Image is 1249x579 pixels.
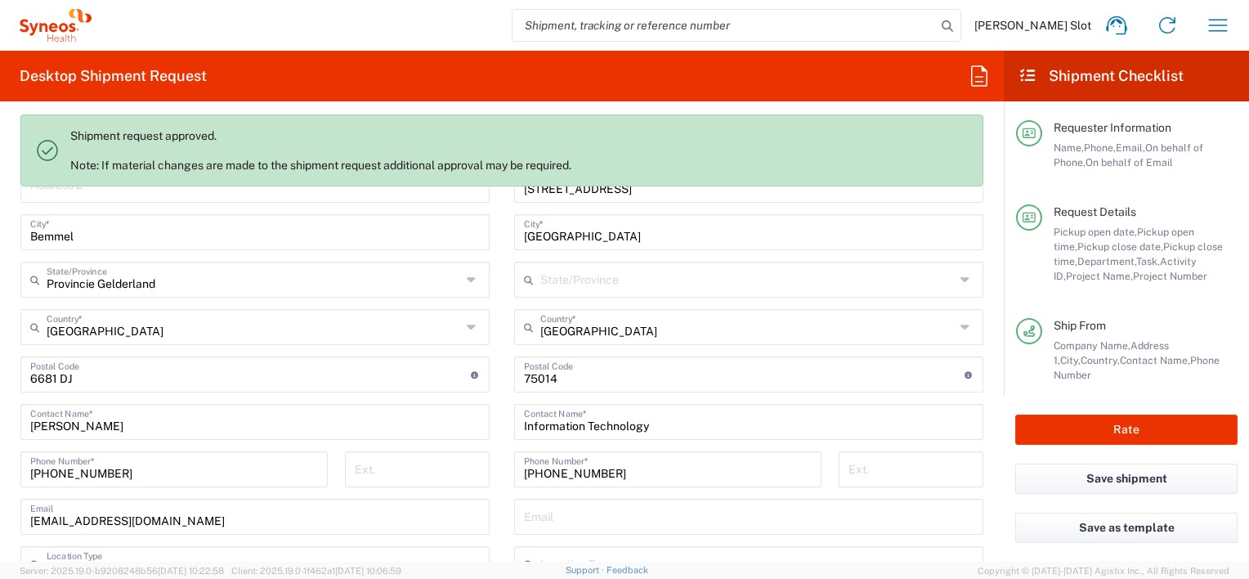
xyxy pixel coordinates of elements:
[513,10,936,41] input: Shipment, tracking or reference number
[1060,354,1081,366] span: City,
[231,566,401,576] span: Client: 2025.19.0-1f462a1
[1086,156,1173,168] span: On behalf of Email
[20,566,224,576] span: Server: 2025.19.0-b9208248b56
[1116,141,1145,154] span: Email,
[1133,270,1207,282] span: Project Number
[1054,339,1130,352] span: Company Name,
[335,566,401,576] span: [DATE] 10:06:59
[1077,240,1163,253] span: Pickup close date,
[1084,141,1116,154] span: Phone,
[974,18,1091,33] span: [PERSON_NAME] Slot
[1015,415,1238,445] button: Rate
[1054,121,1171,134] span: Requester Information
[1018,66,1184,86] h2: Shipment Checklist
[1136,255,1160,267] span: Task,
[1077,255,1136,267] span: Department,
[70,128,969,173] div: Shipment request approved. Note: If material changes are made to the shipment request additional ...
[1054,141,1084,154] span: Name,
[1015,464,1238,494] button: Save shipment
[1054,226,1137,238] span: Pickup open date,
[607,565,648,575] a: Feedback
[1120,354,1190,366] span: Contact Name,
[158,566,224,576] span: [DATE] 10:22:58
[1015,513,1238,543] button: Save as template
[566,565,607,575] a: Support
[1066,270,1133,282] span: Project Name,
[1081,354,1120,366] span: Country,
[1054,205,1136,218] span: Request Details
[20,66,207,86] h2: Desktop Shipment Request
[1054,319,1106,332] span: Ship From
[978,563,1229,578] span: Copyright © [DATE]-[DATE] Agistix Inc., All Rights Reserved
